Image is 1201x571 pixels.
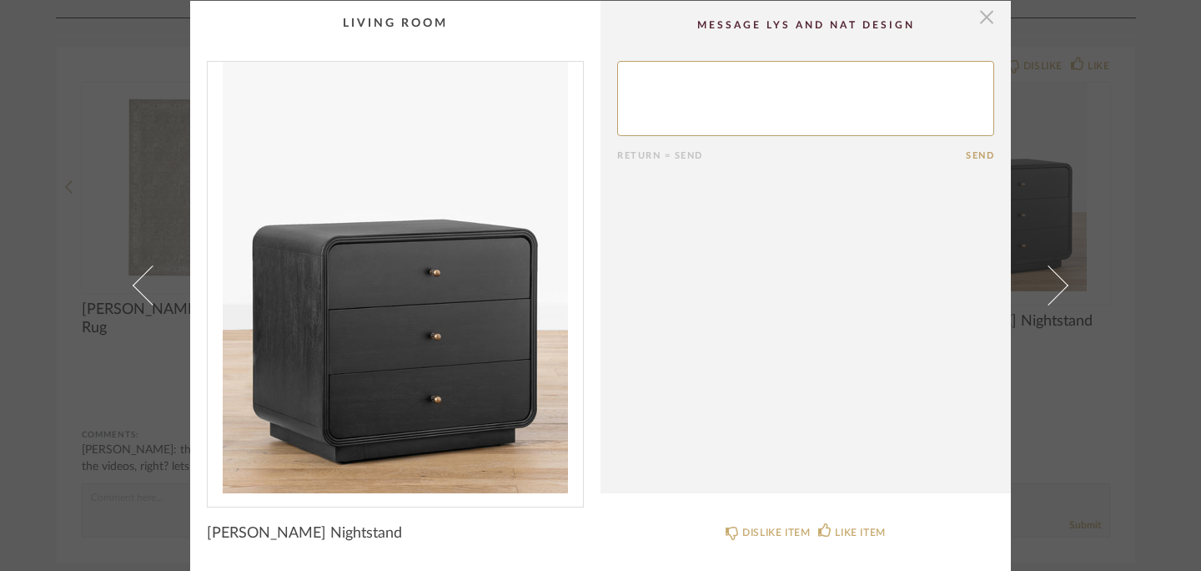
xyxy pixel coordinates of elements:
img: 0806fe1f-d4da-499c-bf6b-28e0a6b339ba_1000x1000.jpg [208,62,583,493]
div: 0 [208,62,583,493]
button: Close [970,1,1003,34]
div: DISLIKE ITEM [742,524,810,541]
button: Send [966,150,994,161]
div: LIKE ITEM [835,524,885,541]
span: [PERSON_NAME] Nightstand [207,524,402,543]
div: Return = Send [617,150,966,161]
